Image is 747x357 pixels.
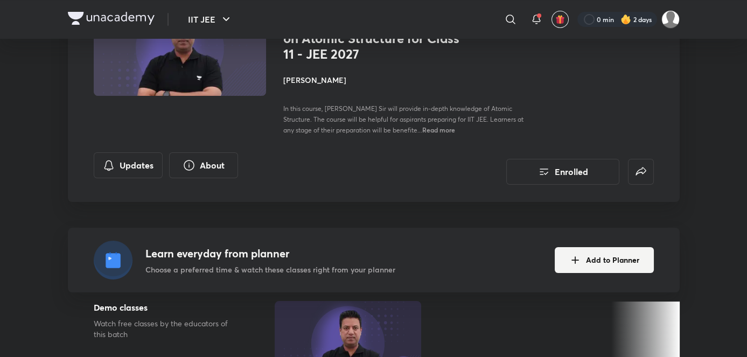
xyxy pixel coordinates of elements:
h1: Nimbus : Advanced Course on Atomic Structure for Class 11 - JEE 2027 [283,15,459,61]
h4: [PERSON_NAME] [283,74,525,86]
h4: Learn everyday from planner [145,246,395,262]
button: avatar [551,11,569,28]
button: About [169,152,238,178]
h5: Demo classes [94,301,240,314]
img: Company Logo [68,12,155,25]
button: Enrolled [506,159,619,185]
img: avatar [555,15,565,24]
img: SUBHRANGSU DAS [661,10,680,29]
button: false [628,159,654,185]
p: Choose a preferred time & watch these classes right from your planner [145,264,395,275]
span: In this course, [PERSON_NAME] Sir will provide in-depth knowledge of Atomic Structure. The course... [283,104,523,134]
p: Watch free classes by the educators of this batch [94,318,240,340]
img: streak [620,14,631,25]
button: IIT JEE [181,9,239,30]
a: Company Logo [68,12,155,27]
span: Read more [422,125,455,134]
button: Add to Planner [555,247,654,273]
button: Updates [94,152,163,178]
